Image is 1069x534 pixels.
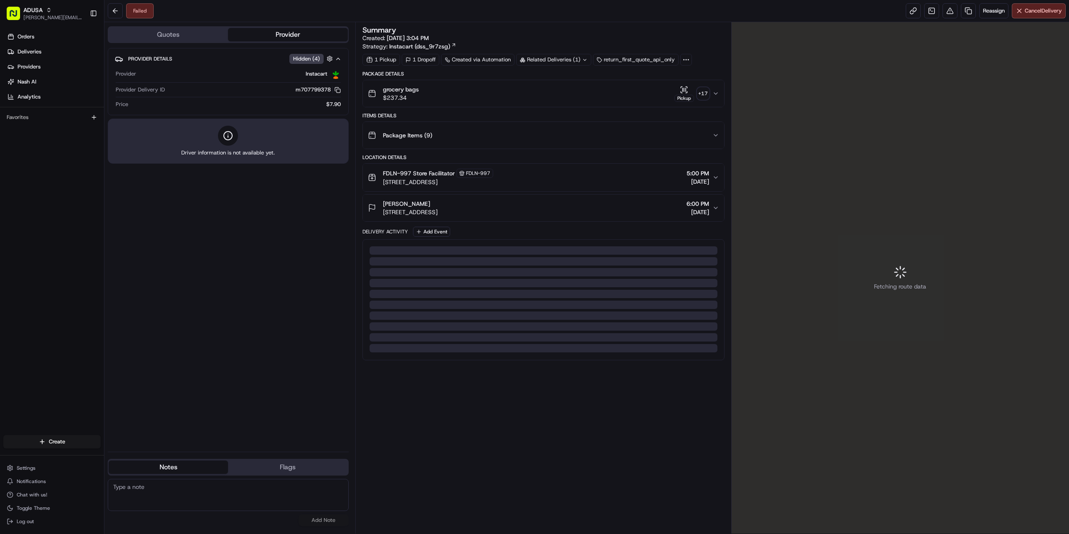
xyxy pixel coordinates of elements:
[686,200,709,208] span: 6:00 PM
[18,78,36,86] span: Nash AI
[17,518,34,525] span: Log out
[402,54,439,66] div: 1 Dropoff
[979,3,1008,18] button: Reassign
[1012,3,1066,18] button: CancelDelivery
[3,462,101,474] button: Settings
[686,208,709,216] span: [DATE]
[18,33,34,40] span: Orders
[362,54,400,66] div: 1 Pickup
[3,435,101,448] button: Create
[59,46,101,52] a: Powered byPylon
[17,465,35,471] span: Settings
[83,46,101,52] span: Pylon
[306,70,327,78] span: Instacart
[383,85,419,94] span: grocery bags
[331,69,341,79] img: profile_instacart_ahold_partner.png
[115,52,342,66] button: Provider DetailsHidden (4)
[18,63,41,71] span: Providers
[383,208,438,216] span: [STREET_ADDRESS]
[674,86,694,102] button: Pickup
[3,60,104,73] a: Providers
[3,45,104,58] a: Deliveries
[363,164,724,191] button: FDLN-997 Store FacilitatorFDLN-997[STREET_ADDRESS]5:00 PM[DATE]
[383,178,493,186] span: [STREET_ADDRESS]
[383,169,455,177] span: FDLN-997 Store Facilitator
[116,70,136,78] span: Provider
[983,7,1005,15] span: Reassign
[387,34,429,42] span: [DATE] 3:04 PM
[362,42,456,51] div: Strategy:
[181,149,275,157] span: Driver information is not available yet.
[109,461,228,474] button: Notes
[363,80,724,107] button: grocery bags$237.34Pickup+17
[228,461,347,474] button: Flags
[326,101,341,108] span: $7.90
[874,282,926,291] span: Fetching route data
[466,170,490,177] span: FDLN-997
[674,86,709,102] button: Pickup+17
[17,478,46,485] span: Notifications
[389,42,456,51] a: Instacart (dss_9r7zsg)
[3,30,104,43] a: Orders
[3,111,101,124] div: Favorites
[363,122,724,149] button: Package Items (9)
[3,90,104,104] a: Analytics
[17,491,47,498] span: Chat with us!
[17,505,50,511] span: Toggle Theme
[362,112,724,119] div: Items Details
[18,93,41,101] span: Analytics
[362,34,429,42] span: Created:
[516,54,591,66] div: Related Deliveries (1)
[228,28,347,41] button: Provider
[3,75,104,89] a: Nash AI
[293,55,320,63] span: Hidden ( 4 )
[3,3,86,23] button: ADUSA[PERSON_NAME][EMAIL_ADDRESS][PERSON_NAME][DOMAIN_NAME]
[49,438,65,445] span: Create
[116,101,128,108] span: Price
[23,6,43,14] button: ADUSA
[686,169,709,177] span: 5:00 PM
[413,227,450,237] button: Add Event
[362,228,408,235] div: Delivery Activity
[362,154,724,161] div: Location Details
[362,71,724,77] div: Package Details
[18,48,41,56] span: Deliveries
[686,177,709,186] span: [DATE]
[23,14,83,21] button: [PERSON_NAME][EMAIL_ADDRESS][PERSON_NAME][DOMAIN_NAME]
[1025,7,1062,15] span: Cancel Delivery
[109,28,228,41] button: Quotes
[3,502,101,514] button: Toggle Theme
[289,53,335,64] button: Hidden (4)
[383,94,419,102] span: $237.34
[593,54,679,66] div: return_first_quote_api_only
[3,516,101,527] button: Log out
[362,26,396,34] h3: Summary
[116,86,165,94] span: Provider Delivery ID
[3,476,101,487] button: Notifications
[296,86,341,94] button: m707799378
[441,54,514,66] a: Created via Automation
[363,195,724,221] button: [PERSON_NAME][STREET_ADDRESS]6:00 PM[DATE]
[383,131,432,139] span: Package Items ( 9 )
[3,489,101,501] button: Chat with us!
[383,200,430,208] span: [PERSON_NAME]
[389,42,450,51] span: Instacart (dss_9r7zsg)
[674,95,694,102] div: Pickup
[128,56,172,62] span: Provider Details
[697,88,709,99] div: + 17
